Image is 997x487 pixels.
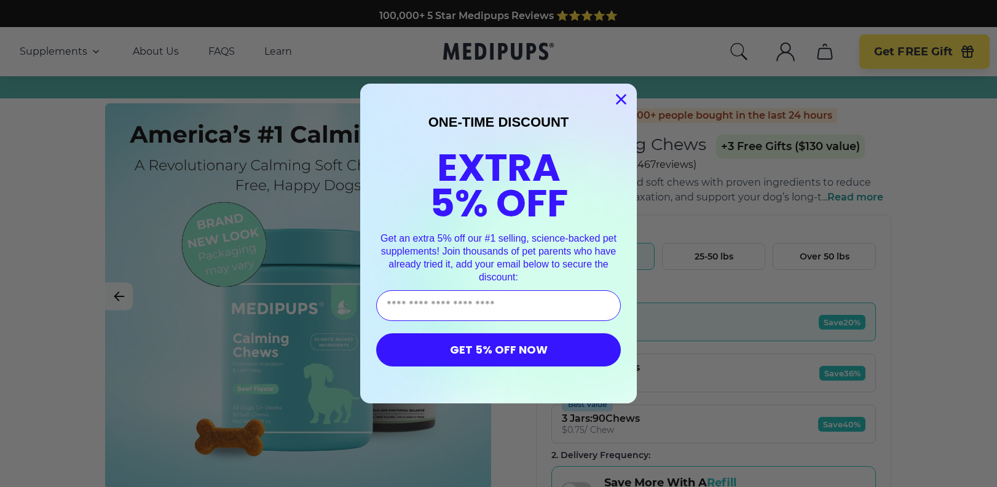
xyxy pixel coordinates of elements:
[437,141,561,194] span: EXTRA
[376,333,621,366] button: GET 5% OFF NOW
[428,114,569,130] span: ONE-TIME DISCOUNT
[380,233,617,282] span: Get an extra 5% off our #1 selling, science-backed pet supplements! Join thousands of pet parents...
[430,176,568,230] span: 5% OFF
[610,89,632,110] button: Close dialog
